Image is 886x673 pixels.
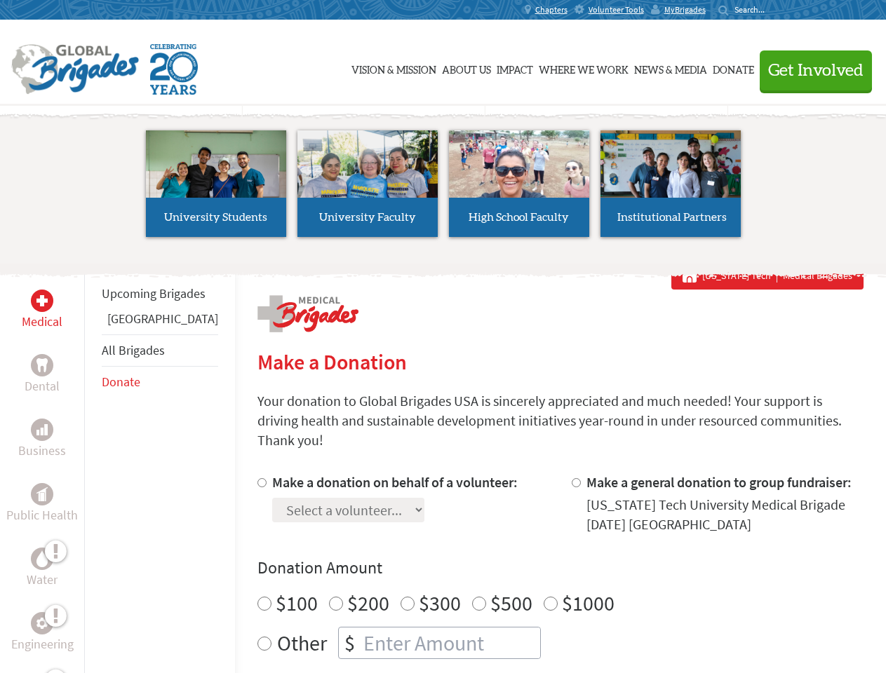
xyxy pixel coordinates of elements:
[36,295,48,306] img: Medical
[150,44,198,95] img: Global Brigades Celebrating 20 Years
[351,33,436,103] a: Vision & Mission
[102,278,218,309] li: Upcoming Brigades
[257,295,358,332] img: logo-medical.png
[27,570,58,590] p: Water
[11,634,74,654] p: Engineering
[36,358,48,372] img: Dental
[31,290,53,312] div: Medical
[297,130,438,237] a: University Faculty
[102,309,218,334] li: Ghana
[102,334,218,367] li: All Brigades
[6,483,78,525] a: Public HealthPublic Health
[586,473,852,491] label: Make a general donation to group fundraiser:
[22,290,62,332] a: MedicalMedical
[257,349,864,374] h2: Make a Donation
[25,376,60,396] p: Dental
[617,212,727,223] span: Institutional Partners
[297,130,438,224] img: menu_brigades_submenu_2.jpg
[257,391,864,450] p: Your donation to Global Brigades USA is sincerely appreciated and much needed! Your support is dr...
[36,487,48,501] img: Public Health
[146,130,286,237] a: University Students
[102,367,218,397] li: Donate
[442,33,491,103] a: About Us
[347,590,389,616] label: $200
[634,33,707,103] a: News & Media
[272,473,518,491] label: Make a donation on behalf of a volunteer:
[419,590,461,616] label: $300
[36,550,48,566] img: Water
[257,557,864,579] h4: Donation Amount
[339,627,361,658] div: $
[589,4,644,15] span: Volunteer Tools
[497,33,533,103] a: Impact
[25,354,60,396] a: DentalDental
[36,618,48,629] img: Engineering
[361,627,540,658] input: Enter Amount
[713,33,754,103] a: Donate
[18,441,66,461] p: Business
[449,130,589,237] a: High School Faculty
[277,627,327,659] label: Other
[27,548,58,590] a: WaterWater
[319,212,416,223] span: University Faculty
[31,419,53,441] div: Business
[586,495,864,534] div: [US_STATE] Tech University Medical Brigade [DATE] [GEOGRAPHIC_DATA]
[164,212,267,223] span: University Students
[600,130,741,224] img: menu_brigades_submenu_4.jpg
[107,311,218,327] a: [GEOGRAPHIC_DATA]
[449,130,589,198] img: menu_brigades_submenu_3.jpg
[11,44,139,95] img: Global Brigades Logo
[276,590,318,616] label: $100
[535,4,568,15] span: Chapters
[102,342,165,358] a: All Brigades
[18,419,66,461] a: BusinessBusiness
[102,374,140,390] a: Donate
[36,424,48,435] img: Business
[562,590,615,616] label: $1000
[469,212,569,223] span: High School Faculty
[768,62,864,79] span: Get Involved
[31,483,53,505] div: Public Health
[31,354,53,376] div: Dental
[734,4,774,15] input: Search...
[102,285,206,301] a: Upcoming Brigades
[22,312,62,332] p: Medical
[11,612,74,654] a: EngineeringEngineering
[664,4,706,15] span: MyBrigades
[31,548,53,570] div: Water
[6,505,78,525] p: Public Health
[31,612,53,634] div: Engineering
[760,50,872,90] button: Get Involved
[490,590,532,616] label: $500
[600,130,741,237] a: Institutional Partners
[146,130,286,224] img: menu_brigades_submenu_1.jpg
[539,33,629,103] a: Where We Work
